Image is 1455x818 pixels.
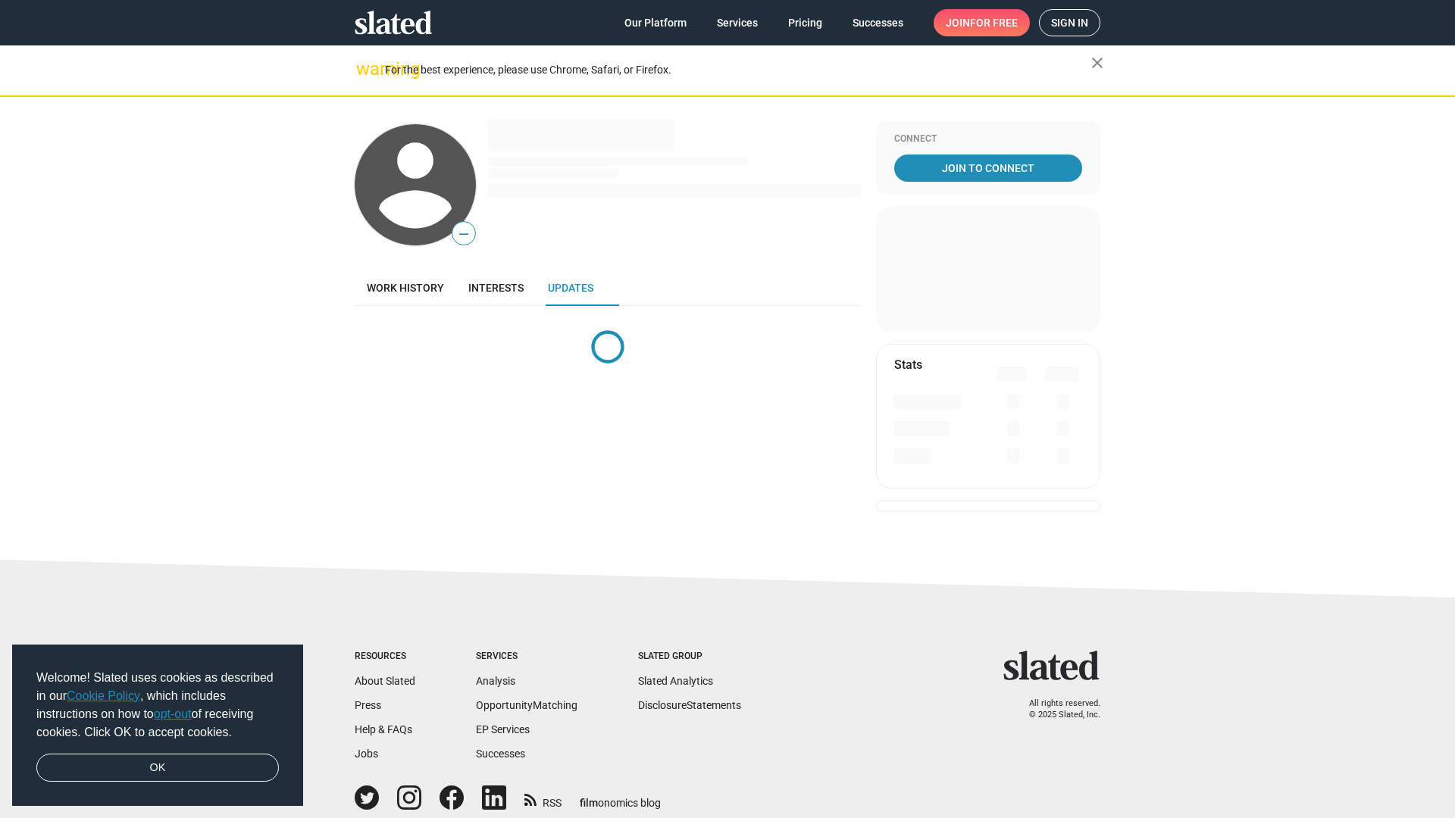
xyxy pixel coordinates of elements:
div: Slated Group [638,651,741,663]
span: Join [946,9,1018,36]
span: film [580,797,598,809]
span: Interests [468,282,524,294]
a: Pricing [776,9,834,36]
a: About Slated [355,675,415,687]
a: Analysis [476,675,515,687]
a: Sign in [1039,9,1100,36]
span: for free [970,9,1018,36]
a: Services [705,9,770,36]
span: Services [717,9,758,36]
a: Join To Connect [894,155,1082,182]
a: opt-out [154,707,192,720]
p: All rights reserved. © 2025 Slated, Inc. [1013,698,1100,720]
a: Cookie Policy [67,689,140,702]
div: Services [476,651,577,663]
a: Updates [536,270,605,306]
span: Work history [367,282,444,294]
a: Our Platform [612,9,699,36]
mat-icon: close [1088,54,1106,72]
div: Connect [894,133,1082,145]
a: EP Services [476,723,530,735]
a: Interests [456,270,536,306]
span: Updates [548,282,593,294]
span: Sign in [1051,10,1088,36]
mat-card-title: Stats [894,357,922,373]
div: Resources [355,651,415,663]
span: Join To Connect [897,155,1079,182]
a: Jobs [355,748,378,760]
a: dismiss cookie message [36,754,279,782]
a: OpportunityMatching [476,699,577,711]
span: Our Platform [624,9,687,36]
div: For the best experience, please use Chrome, Safari, or Firefox. [385,60,1091,80]
a: RSS [524,787,562,810]
span: Pricing [788,9,822,36]
mat-icon: warning [356,60,374,78]
a: Work history [355,270,456,306]
a: Successes [840,9,915,36]
span: — [452,224,475,244]
a: Press [355,699,381,711]
a: DisclosureStatements [638,699,741,711]
a: Successes [476,748,525,760]
span: Welcome! Slated uses cookies as described in our , which includes instructions on how to of recei... [36,669,279,742]
a: Slated Analytics [638,675,713,687]
a: Help & FAQs [355,723,412,735]
div: cookieconsent [12,645,303,807]
a: Joinfor free [934,9,1030,36]
a: filmonomics blog [580,784,661,810]
span: Successes [853,9,903,36]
